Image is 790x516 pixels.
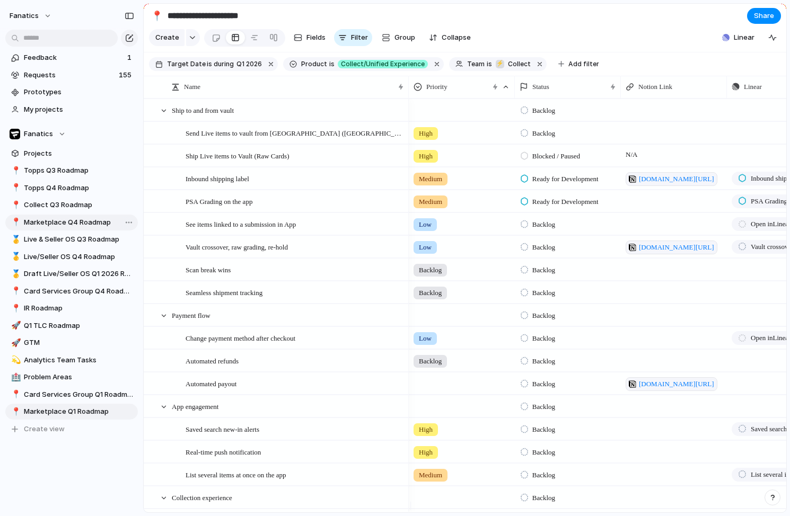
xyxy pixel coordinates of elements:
[212,59,234,69] span: during
[24,129,53,139] span: Fanatics
[10,200,20,210] button: 📍
[5,197,138,213] div: 📍Collect Q3 Roadmap
[419,447,433,458] span: High
[419,219,432,230] span: Low
[10,269,20,279] button: 🥇
[5,300,138,316] div: 📍IR Roadmap
[351,32,368,43] span: Filter
[167,59,206,69] span: Target Date
[552,57,605,72] button: Add filter
[419,128,433,139] span: High
[639,174,714,184] span: [DOMAIN_NAME][URL]
[24,337,134,348] span: GTM
[718,30,759,46] button: Linear
[5,146,138,162] a: Projects
[5,318,138,334] div: 🚀Q1 TLC Roadmap
[24,303,134,314] span: IR Roadmap
[11,285,19,297] div: 📍
[376,29,420,46] button: Group
[24,200,134,210] span: Collect Q3 Roadmap
[11,371,19,384] div: 🏥
[744,82,762,92] span: Linear
[5,421,138,437] button: Create view
[186,468,286,481] span: List several items at once on the app
[10,321,20,331] button: 🚀
[186,332,295,344] span: Change payment method after checkout
[638,82,672,92] span: Notion Link
[24,148,134,159] span: Projects
[5,126,138,142] button: Fanatics
[5,387,138,403] div: 📍Card Services Group Q1 Roadmap
[341,59,425,69] span: Collect/Unified Experience
[532,82,549,92] span: Status
[532,310,555,321] span: Backlog
[425,29,475,46] button: Collapse
[24,70,116,81] span: Requests
[5,283,138,299] a: 📍Card Services Group Q4 Roadmap
[532,447,555,458] span: Backlog
[234,58,264,70] button: Q1 2026
[626,241,717,254] a: [DOMAIN_NAME][URL]
[5,352,138,368] a: 💫Analytics Team Tasks
[5,232,138,247] a: 🥇Live & Seller OS Q3 Roadmap
[186,446,261,458] span: Real-time push notification
[11,354,19,366] div: 💫
[5,215,138,230] a: 📍Marketplace Q4 Roadmap
[301,59,327,69] span: Product
[532,105,555,116] span: Backlog
[487,59,492,69] span: is
[5,163,138,179] div: 📍Topps Q3 Roadmap
[289,29,330,46] button: Fields
[5,67,138,83] a: Requests155
[442,32,471,43] span: Collapse
[5,404,138,420] div: 📍Marketplace Q1 Roadmap
[10,11,39,21] span: fanatics
[532,424,555,435] span: Backlog
[24,355,134,366] span: Analytics Team Tasks
[747,8,781,24] button: Share
[11,165,19,177] div: 📍
[734,32,754,43] span: Linear
[11,251,19,263] div: 🥇
[329,59,335,69] span: is
[394,32,415,43] span: Group
[419,242,432,253] span: Low
[11,388,19,401] div: 📍
[24,87,134,97] span: Prototypes
[336,58,430,70] button: Collect/Unified Experience
[24,389,134,400] span: Card Services Group Q1 Roadmap
[467,59,485,69] span: Team
[172,309,210,321] span: Payment flow
[626,172,717,186] a: [DOMAIN_NAME][URL]
[532,265,555,275] span: Backlog
[532,242,555,253] span: Backlog
[186,172,249,184] span: Inbound shipping label
[5,266,138,282] a: 🥇Draft Live/Seller OS Q1 2026 Roadmap
[532,197,599,207] span: Ready for Development
[306,32,326,43] span: Fields
[172,400,218,412] span: App engagement
[186,241,288,253] span: Vault crossover, raw grading, re-hold
[639,379,714,389] span: [DOMAIN_NAME][URL]
[5,335,138,351] a: 🚀GTM
[10,234,20,245] button: 🥇
[532,493,555,503] span: Backlog
[172,104,234,116] span: Ship to and from vault
[24,183,134,193] span: Topps Q4 Roadmap
[754,11,774,21] span: Share
[24,217,134,228] span: Marketplace Q4 Roadmap
[24,269,134,279] span: Draft Live/Seller OS Q1 2026 Roadmap
[5,180,138,196] a: 📍Topps Q4 Roadmap
[172,491,232,503] span: Collection experience
[10,183,20,193] button: 📍
[10,337,20,348] button: 🚀
[11,406,19,418] div: 📍
[10,303,20,314] button: 📍
[24,321,134,331] span: Q1 TLC Roadmap
[5,249,138,265] a: 🥇Live/Seller OS Q4 Roadmap
[24,406,134,417] span: Marketplace Q1 Roadmap
[151,8,163,23] div: 📍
